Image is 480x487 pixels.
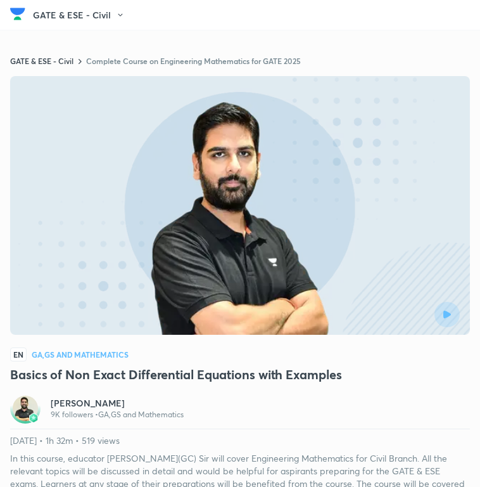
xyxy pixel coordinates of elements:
[33,6,132,25] button: GATE & ESE - Civil
[51,397,184,410] a: [PERSON_NAME]
[10,393,41,424] a: Avatarbadge
[10,367,470,383] h3: Basics of Non Exact Differential Equations with Examples
[10,347,27,361] span: EN
[29,413,38,422] img: badge
[10,56,73,66] a: GATE & ESE - Civil
[51,410,184,420] p: 9K followers • GA,GS and Mathematics
[10,4,25,23] img: Company Logo
[10,76,470,335] img: edu-image
[10,434,470,447] p: [DATE] • 1h 32m • 519 views
[13,396,38,421] img: Avatar
[10,4,25,27] a: Company Logo
[32,351,129,358] h4: GA,GS and Mathematics
[86,56,301,66] a: Complete Course on Engineering Mathematics for GATE 2025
